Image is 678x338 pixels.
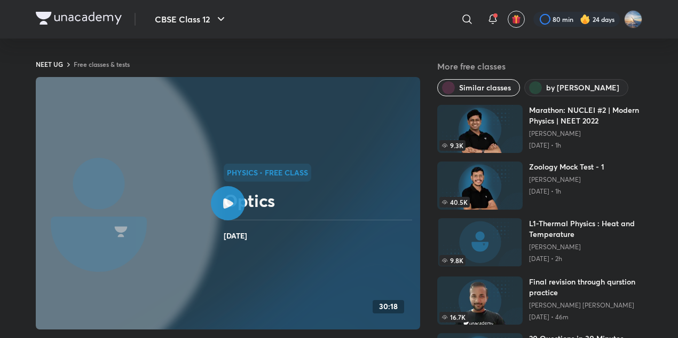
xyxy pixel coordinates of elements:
[36,60,63,68] a: NEET UG
[36,12,122,25] img: Company Logo
[529,175,604,184] a: [PERSON_NAME]
[439,255,466,266] span: 9.8K
[546,82,619,93] span: by Aryan Tiwari
[529,313,642,321] p: [DATE] • 46m
[529,162,604,172] h6: Zoology Mock Test - 1
[529,301,642,310] a: [PERSON_NAME] [PERSON_NAME]
[529,141,642,150] p: [DATE] • 1h
[529,255,642,263] p: [DATE] • 2h
[511,14,521,24] img: avatar
[379,302,398,311] h4: 30:18
[459,82,511,93] span: Similar classes
[529,187,604,196] p: [DATE] • 1h
[224,190,416,211] h2: Optics
[529,243,642,251] a: [PERSON_NAME]
[529,276,642,298] h6: Final revision through qurstion practice
[439,197,470,208] span: 40.5K
[580,14,590,25] img: streak
[74,60,130,68] a: Free classes & tests
[36,12,122,27] a: Company Logo
[624,10,642,28] img: Arihant kumar
[439,140,466,151] span: 9.3K
[437,79,520,96] button: Similar classes
[148,9,234,30] button: CBSE Class 12
[437,60,642,73] h5: More free classes
[529,105,642,126] h6: Marathon: NUCLEI #2 | Modern Physics | NEET 2022
[508,11,525,28] button: avatar
[439,312,468,322] span: 16.7K
[224,229,416,243] h4: [DATE]
[529,218,642,240] h6: L1-Thermal Physics : Heat and Temperature
[524,79,628,96] button: by Aryan Tiwari
[529,129,642,138] a: [PERSON_NAME]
